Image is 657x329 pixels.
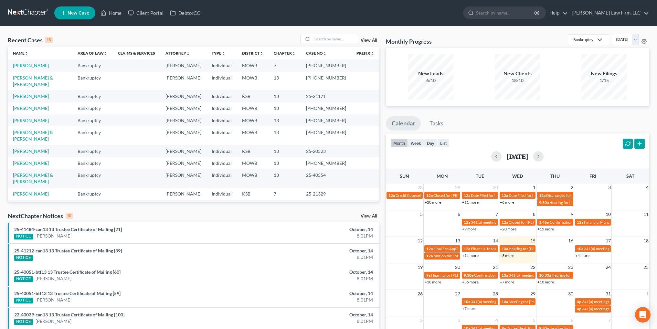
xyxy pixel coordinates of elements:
[301,169,351,188] td: 25-40554
[113,47,160,59] th: Claims & Services
[323,52,327,56] i: unfold_more
[476,173,484,179] span: Tue
[464,299,470,304] span: 10a
[160,114,207,126] td: [PERSON_NAME]
[160,102,207,114] td: [PERSON_NAME]
[584,246,649,251] span: 341(a) meeting for Bar K Holdings, LLC
[274,51,296,56] a: Chapterunfold_more
[605,210,611,218] span: 10
[575,253,589,258] a: +4 more
[454,184,461,191] span: 29
[301,90,351,102] td: 25-21171
[207,169,237,188] td: Individual
[269,126,301,145] td: 13
[530,290,536,298] span: 29
[386,116,421,131] a: Calendar
[417,263,423,271] span: 19
[417,237,423,245] span: 12
[425,280,441,284] a: +18 more
[509,193,597,198] span: Date Filed for [PERSON_NAME] & [PERSON_NAME]
[573,37,593,42] div: Bankruptcy
[72,102,113,114] td: Bankruptcy
[537,280,554,284] a: +10 more
[8,212,73,220] div: NextChapter Notices
[546,7,568,19] a: Help
[502,220,508,225] span: 12a
[361,214,377,218] a: View All
[408,70,453,77] div: New Leads
[400,173,409,179] span: Sun
[14,276,33,282] div: NOTICE
[258,233,373,239] div: 8:01PM
[14,227,122,232] a: 25-41484-can13 13 Trustee Certificate of Mailing [21]
[539,193,546,198] span: 12a
[13,160,49,166] a: [PERSON_NAME]
[258,312,373,318] div: October, 14
[258,254,373,260] div: 8:01PM
[301,188,351,200] td: 25-21329
[464,273,473,278] span: 9:30a
[207,200,237,212] td: Individual
[13,148,49,154] a: [PERSON_NAME]
[66,213,73,219] div: 10
[567,290,574,298] span: 30
[167,7,203,19] a: DebtorCC
[160,188,207,200] td: [PERSON_NAME]
[36,318,71,324] a: [PERSON_NAME]
[509,299,559,304] span: Meeting for [PERSON_NAME]
[72,114,113,126] td: Bankruptcy
[577,220,583,225] span: 12a
[582,306,644,311] span: 341(a) meeting for [PERSON_NAME]
[237,157,269,169] td: MOWB
[45,37,53,43] div: 15
[207,126,237,145] td: Individual
[72,59,113,71] td: Bankruptcy
[356,51,374,56] a: Prefixunfold_more
[643,237,649,245] span: 18
[426,193,433,198] span: 12a
[13,105,49,111] a: [PERSON_NAME]
[269,114,301,126] td: 13
[390,139,408,147] button: month
[643,263,649,271] span: 25
[13,93,49,99] a: [PERSON_NAME]
[635,307,651,323] div: Open Intercom Messenger
[72,145,113,157] td: Bankruptcy
[464,246,470,251] span: 12a
[550,173,560,179] span: Thu
[8,36,53,44] div: Recent Cases
[537,227,554,231] a: +15 more
[645,290,649,298] span: 1
[269,157,301,169] td: 13
[608,184,611,191] span: 3
[570,316,574,324] span: 6
[408,77,453,84] div: 6/10
[237,188,269,200] td: KSB
[500,280,514,284] a: +7 more
[269,90,301,102] td: 13
[454,263,461,271] span: 20
[207,114,237,126] td: Individual
[500,200,514,205] a: +6 more
[567,263,574,271] span: 23
[237,90,269,102] td: KSB
[495,210,499,218] span: 7
[495,77,540,84] div: 18/10
[207,145,237,157] td: Individual
[495,316,499,324] span: 4
[509,273,605,278] span: 341(a) meeting for [PERSON_NAME] & [PERSON_NAME]
[643,210,649,218] span: 11
[512,173,523,179] span: Wed
[269,145,301,157] td: 13
[549,200,600,205] span: Hearing for [PERSON_NAME]
[608,316,611,324] span: 7
[269,200,301,212] td: 13
[396,193,463,198] span: Credit Counseling for [PERSON_NAME]
[645,184,649,191] span: 4
[14,255,33,261] div: NOTICE
[492,290,499,298] span: 28
[14,319,33,325] div: NOTICE
[269,59,301,71] td: 7
[567,237,574,245] span: 16
[72,72,113,90] td: Bankruptcy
